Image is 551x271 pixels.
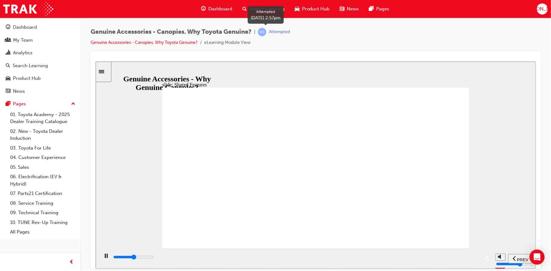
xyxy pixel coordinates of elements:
[13,75,41,82] div: Product Hub
[3,20,78,98] button: DashboardMy TeamAnalyticsSearch LearningProduct HubNews
[335,3,364,15] a: news-iconNews
[387,192,397,202] button: replay
[3,21,78,33] a: Dashboard
[13,24,37,31] div: Dashboard
[196,3,237,15] a: guage-iconDashboard
[3,2,53,16] img: Trak
[6,101,10,107] span: pages-icon
[302,5,330,13] span: Product Hub
[3,98,78,110] button: Pages
[530,250,545,265] div: Open Intercom Messenger
[347,5,359,13] span: News
[295,5,299,13] span: car-icon
[376,5,389,13] span: Pages
[13,100,26,108] div: Pages
[8,162,78,172] a: 05. Sales
[13,49,33,56] div: Analytics
[204,39,251,46] li: eLearning Module View
[412,187,437,207] nav: slide navigation
[8,153,78,162] a: 04. Customer Experience
[3,47,78,59] a: Analytics
[537,3,548,15] button: [PERSON_NAME]
[13,62,48,69] div: Search Learning
[3,187,397,207] div: playback controls
[364,3,394,15] a: pages-iconPages
[400,187,409,207] div: misc controls
[13,37,33,44] div: My Team
[69,258,74,266] span: prev-icon
[3,73,78,84] a: Product Hub
[400,200,441,205] input: volume
[8,198,78,208] a: 08. Service Training
[13,88,25,95] div: News
[237,3,290,15] a: search-iconSearch Learning
[242,5,247,13] span: search-icon
[8,189,78,198] a: 07. Parts21 Certification
[71,100,75,108] span: up-icon
[340,5,345,13] span: news-icon
[8,110,78,127] a: 01. Toyota Academy - 2025 Dealer Training Catalogue
[6,50,10,56] span: chart-icon
[18,193,58,198] input: slide progress
[6,63,10,69] span: search-icon
[369,5,374,13] span: pages-icon
[269,29,290,35] div: Attempted
[208,5,232,13] span: Dashboard
[8,172,78,189] a: 06. Electrification (EV & Hybrid)
[412,192,437,202] button: previous
[3,85,78,97] a: News
[6,25,10,30] span: guage-icon
[8,127,78,143] a: 02. New - Toyota Dealer Induction
[8,227,78,237] a: All Pages
[258,28,266,36] span: learningRecordVerb_ATTEMPT-icon
[421,196,433,201] span: PREV
[3,60,78,72] a: Search Learning
[254,28,255,36] span: |
[8,218,78,227] a: 10. TUNE Rev-Up Training
[400,192,410,199] button: volume
[91,28,252,36] span: Genuine Accessories - Canopies. Why Toyota Genuine?
[290,3,335,15] a: car-iconProduct Hub
[251,9,281,15] div: Attempted
[6,89,10,94] span: news-icon
[6,76,10,81] span: car-icon
[8,143,78,153] a: 03. Toyota For Life
[251,15,281,21] div: [DATE] 2:57pm
[6,38,10,43] span: people-icon
[8,208,78,218] a: 09. Technical Training
[3,34,78,46] a: My Team
[3,192,14,203] button: play/pause
[91,40,198,45] a: Genuine Accessories - Canopies. Why Toyota Genuine?
[201,5,206,13] span: guage-icon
